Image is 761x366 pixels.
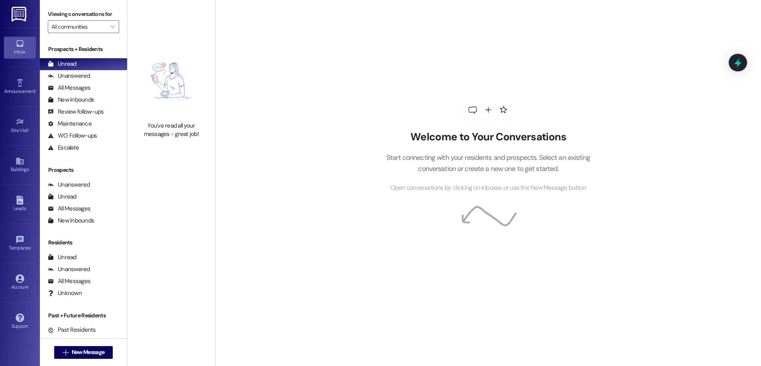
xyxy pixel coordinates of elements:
div: Unknown [48,289,82,297]
div: Unread [48,60,76,68]
div: Unread [48,253,76,262]
div: Review follow-ups [48,108,104,116]
div: Past Residents [48,326,96,334]
div: WO Follow-ups [48,132,97,140]
input: All communities [51,20,106,33]
span: New Message [72,348,104,356]
h2: Welcome to Your Conversations [374,131,602,144]
div: Unanswered [48,265,90,274]
div: Past + Future Residents [40,311,127,320]
a: Account [4,272,36,293]
p: Start connecting with your residents and prospects. Select an existing conversation or create a n... [374,152,602,175]
div: New Inbounds [48,216,94,225]
div: Prospects [40,166,127,174]
div: Unread [48,193,76,201]
i:  [63,349,69,356]
a: Leads [4,193,36,215]
div: You've read all your messages - great job! [136,122,206,139]
label: Viewing conversations for [48,8,119,20]
div: All Messages [48,277,90,285]
a: Templates • [4,233,36,254]
div: Residents [40,238,127,247]
div: Unanswered [48,181,90,189]
div: All Messages [48,205,90,213]
span: • [31,244,32,250]
a: Buildings [4,154,36,176]
div: All Messages [48,84,90,92]
span: Open conversations by clicking on inboxes or use the New Message button [390,183,586,193]
i:  [110,24,115,30]
span: • [35,87,37,93]
a: Support [4,311,36,333]
span: • [29,126,30,132]
img: ResiDesk Logo [12,7,28,22]
button: New Message [54,346,113,359]
div: Escalate [48,144,79,152]
a: Inbox [4,37,36,58]
div: Prospects + Residents [40,45,127,53]
div: New Inbounds [48,96,94,104]
img: empty-state [136,44,206,118]
div: Maintenance [48,120,92,128]
div: Unanswered [48,72,90,80]
a: Site Visit • [4,115,36,137]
